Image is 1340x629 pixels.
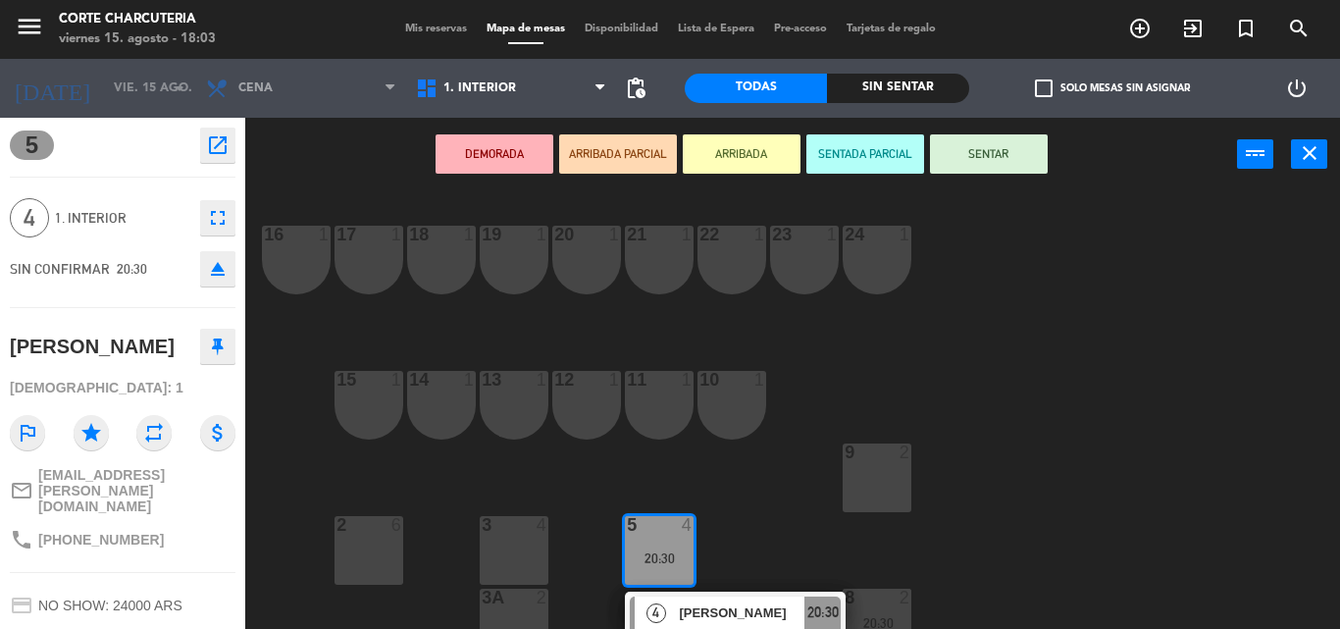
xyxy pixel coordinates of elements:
[627,371,628,389] div: 11
[930,134,1048,174] button: SENTAR
[575,24,668,34] span: Disponibilidad
[10,467,235,514] a: mail_outline[EMAIL_ADDRESS][PERSON_NAME][DOMAIN_NAME]
[391,516,403,534] div: 6
[206,206,230,230] i: fullscreen
[10,198,49,237] span: 4
[1237,139,1273,169] button: power_input
[15,12,44,41] i: menu
[391,226,403,243] div: 1
[1035,79,1053,97] span: check_box_outline_blank
[1291,139,1327,169] button: close
[59,29,216,49] div: viernes 15. agosto - 18:03
[15,12,44,48] button: menu
[74,415,109,450] i: star
[837,24,946,34] span: Tarjetas de regalo
[554,371,555,389] div: 12
[625,551,694,565] div: 20:30
[845,589,846,606] div: 8
[845,226,846,243] div: 24
[806,134,924,174] button: SENTADA PARCIAL
[206,133,230,157] i: open_in_new
[464,226,476,243] div: 1
[537,226,548,243] div: 1
[38,532,164,548] span: [PHONE_NUMBER]
[699,371,700,389] div: 10
[200,128,235,163] button: open_in_new
[319,226,331,243] div: 1
[609,371,621,389] div: 1
[200,415,235,450] i: attach_money
[55,207,190,230] span: 1. INTERIOR
[1035,79,1190,97] label: Solo mesas sin asignar
[682,226,694,243] div: 1
[38,598,182,613] span: NO SHOW: 24000 ARS
[537,371,548,389] div: 1
[1285,77,1309,100] i: power_settings_new
[117,261,147,277] span: 20:30
[900,444,911,461] div: 2
[1234,17,1258,40] i: turned_in_not
[464,371,476,389] div: 1
[772,226,773,243] div: 23
[1298,141,1321,165] i: close
[10,131,54,160] span: 5
[168,77,191,100] i: arrow_drop_down
[554,226,555,243] div: 20
[754,226,766,243] div: 1
[10,479,33,502] i: mail_outline
[1181,17,1205,40] i: exit_to_app
[264,226,265,243] div: 16
[627,226,628,243] div: 21
[827,74,969,103] div: Sin sentar
[10,594,33,617] i: credit_card
[900,226,911,243] div: 1
[609,226,621,243] div: 1
[624,77,647,100] span: pending_actions
[807,601,839,624] span: 20:30
[336,371,337,389] div: 15
[59,10,216,29] div: Corte Charcuteria
[683,134,800,174] button: ARRIBADA
[238,81,273,95] span: Cena
[646,603,666,623] span: 4
[391,371,403,389] div: 1
[900,589,911,606] div: 2
[10,261,110,277] span: SIN CONFIRMAR
[409,226,410,243] div: 18
[1128,17,1152,40] i: add_circle_outline
[764,24,837,34] span: Pre-acceso
[668,24,764,34] span: Lista de Espera
[685,74,827,103] div: Todas
[1244,141,1267,165] i: power_input
[206,257,230,281] i: eject
[477,24,575,34] span: Mapa de mesas
[10,331,175,363] div: [PERSON_NAME]
[200,200,235,236] button: fullscreen
[38,467,235,514] span: [EMAIL_ADDRESS][PERSON_NAME][DOMAIN_NAME]
[395,24,477,34] span: Mis reservas
[845,444,846,461] div: 9
[682,371,694,389] div: 1
[436,134,553,174] button: DEMORADA
[754,371,766,389] div: 1
[682,516,694,534] div: 4
[699,226,700,243] div: 22
[136,415,172,450] i: repeat
[200,251,235,287] button: eject
[10,371,235,405] div: [DEMOGRAPHIC_DATA]: 1
[537,516,548,534] div: 4
[827,226,839,243] div: 1
[1287,17,1311,40] i: search
[10,415,45,450] i: outlined_flag
[336,226,337,243] div: 17
[336,516,337,534] div: 2
[10,528,33,551] i: phone
[443,81,516,95] span: 1. INTERIOR
[537,589,548,606] div: 2
[559,134,677,174] button: ARRIBADA PARCIAL
[679,603,804,623] span: [PERSON_NAME]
